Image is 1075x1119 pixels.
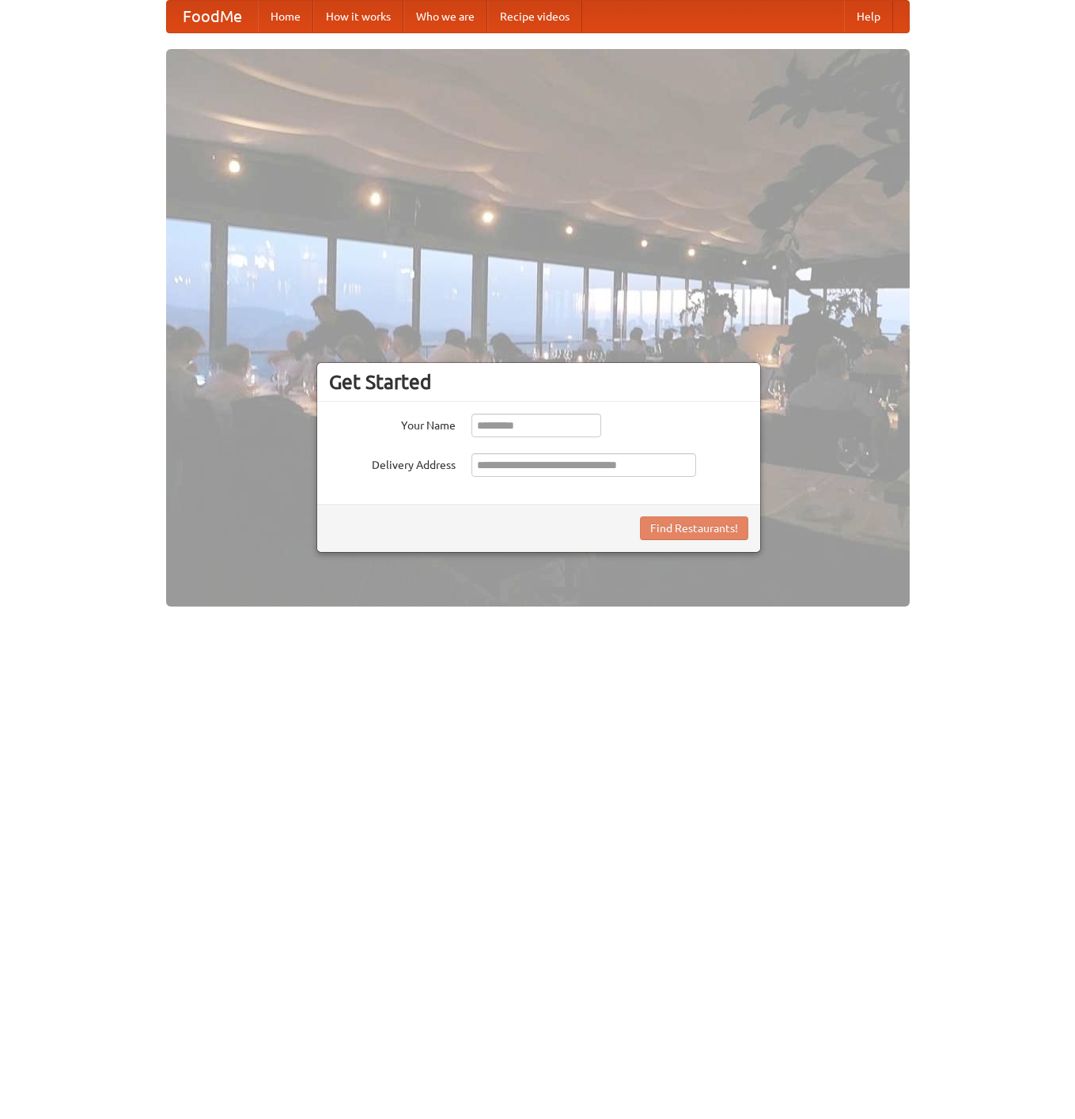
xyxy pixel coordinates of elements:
[487,1,582,32] a: Recipe videos
[844,1,893,32] a: Help
[258,1,313,32] a: Home
[329,370,748,394] h3: Get Started
[329,414,456,433] label: Your Name
[167,1,258,32] a: FoodMe
[640,516,748,540] button: Find Restaurants!
[329,453,456,473] label: Delivery Address
[313,1,403,32] a: How it works
[403,1,487,32] a: Who we are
